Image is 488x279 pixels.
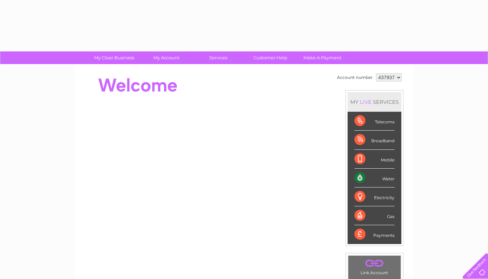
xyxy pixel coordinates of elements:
td: Account number [335,72,374,83]
a: Make A Payment [294,51,351,64]
div: Electricity [354,187,395,206]
div: Payments [354,225,395,244]
div: Mobile [354,150,395,169]
td: Link Account [348,255,401,277]
a: My Clear Business [86,51,142,64]
a: . [350,257,399,269]
a: My Account [138,51,195,64]
div: Broadband [354,131,395,149]
a: Customer Help [242,51,299,64]
div: Gas [354,206,395,225]
div: LIVE [359,99,373,105]
div: MY SERVICES [348,92,401,112]
a: Services [190,51,247,64]
div: Telecoms [354,112,395,131]
div: Water [354,169,395,187]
